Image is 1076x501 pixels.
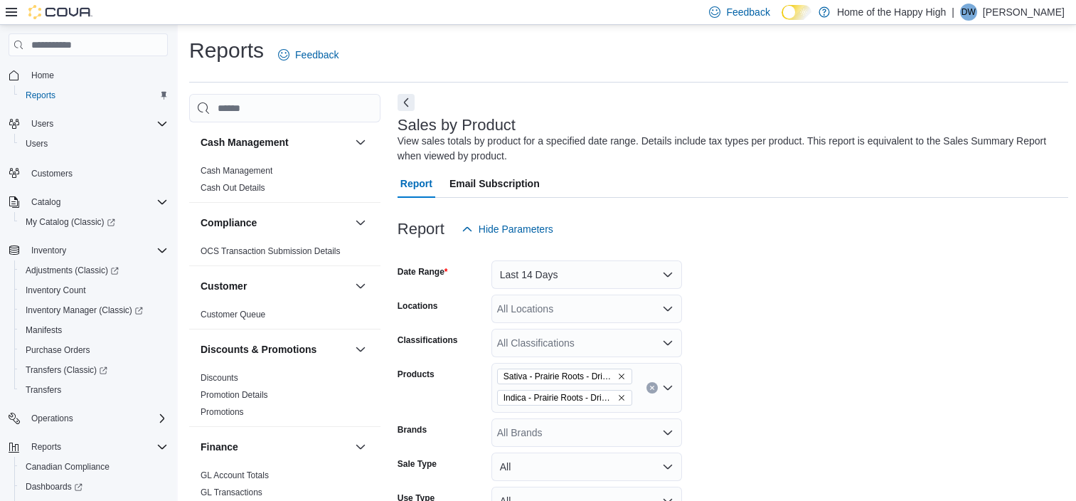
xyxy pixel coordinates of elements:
[201,182,265,194] span: Cash Out Details
[662,427,673,438] button: Open list of options
[14,380,174,400] button: Transfers
[201,372,238,384] span: Discounts
[983,4,1065,21] p: [PERSON_NAME]
[20,478,88,495] a: Dashboards
[26,410,168,427] span: Operations
[26,384,61,396] span: Transfers
[26,364,107,376] span: Transfers (Classic)
[14,85,174,105] button: Reports
[20,478,168,495] span: Dashboards
[20,458,168,475] span: Canadian Compliance
[20,213,168,231] span: My Catalog (Classic)
[26,410,79,427] button: Operations
[491,453,682,481] button: All
[201,246,341,256] a: OCS Transaction Submission Details
[201,216,257,230] h3: Compliance
[189,162,380,202] div: Cash Management
[26,242,72,259] button: Inventory
[26,438,67,455] button: Reports
[646,382,658,394] button: Clear input
[20,381,168,399] span: Transfers
[201,279,349,293] button: Customer
[26,164,168,181] span: Customers
[26,216,115,228] span: My Catalog (Classic)
[201,165,272,176] span: Cash Management
[617,372,626,381] button: Remove Sativa - Prairie Roots - Dried Flower - 5g from selection in this group
[20,135,53,152] a: Users
[26,481,82,492] span: Dashboards
[504,369,614,384] span: Sativa - Prairie Roots - Dried Flower - 5g
[398,369,435,380] label: Products
[662,337,673,349] button: Open list of options
[398,221,444,238] h3: Report
[504,391,614,405] span: Indica - Prairie Roots - Dried Flower - 5g
[398,117,516,134] h3: Sales by Product
[31,118,53,130] span: Users
[31,70,54,81] span: Home
[26,115,168,132] span: Users
[201,487,262,498] span: GL Transactions
[201,166,272,176] a: Cash Management
[201,135,289,149] h3: Cash Management
[272,41,344,69] a: Feedback
[20,302,149,319] a: Inventory Manager (Classic)
[352,278,369,295] button: Customer
[201,216,349,230] button: Compliance
[189,306,380,329] div: Customer
[398,94,415,111] button: Next
[189,36,264,65] h1: Reports
[14,340,174,360] button: Purchase Orders
[400,169,432,198] span: Report
[20,322,68,339] a: Manifests
[20,322,168,339] span: Manifests
[31,168,73,179] span: Customers
[295,48,339,62] span: Feedback
[662,382,673,394] button: Open list of options
[20,213,121,231] a: My Catalog (Classic)
[26,461,110,473] span: Canadian Compliance
[456,215,559,243] button: Hide Parameters
[201,135,349,149] button: Cash Management
[201,342,316,357] h3: Discounts & Promotions
[20,262,124,279] a: Adjustments (Classic)
[201,279,247,293] h3: Customer
[201,310,265,320] a: Customer Queue
[14,260,174,280] a: Adjustments (Classic)
[20,282,92,299] a: Inventory Count
[26,90,55,101] span: Reports
[20,87,61,104] a: Reports
[201,183,265,193] a: Cash Out Details
[479,222,553,236] span: Hide Parameters
[449,169,540,198] span: Email Subscription
[352,214,369,231] button: Compliance
[497,369,632,384] span: Sativa - Prairie Roots - Dried Flower - 5g
[26,242,168,259] span: Inventory
[201,373,238,383] a: Discounts
[26,305,143,316] span: Inventory Manager (Classic)
[962,4,976,21] span: DW
[398,134,1062,164] div: View sales totals by product for a specified date range. Details include tax types per product. T...
[3,241,174,260] button: Inventory
[201,390,268,400] a: Promotion Details
[26,194,168,211] span: Catalog
[201,470,269,480] a: GL Account Totals
[26,138,48,149] span: Users
[398,334,458,346] label: Classifications
[20,362,113,379] a: Transfers (Classic)
[201,440,238,454] h3: Finance
[14,360,174,380] a: Transfers (Classic)
[837,4,946,21] p: Home of the Happy High
[20,87,168,104] span: Reports
[14,134,174,154] button: Users
[26,67,60,84] a: Home
[398,300,438,312] label: Locations
[782,20,782,21] span: Dark Mode
[189,243,380,265] div: Compliance
[31,196,60,208] span: Catalog
[26,285,86,296] span: Inventory Count
[20,135,168,152] span: Users
[14,300,174,320] a: Inventory Manager (Classic)
[201,487,262,497] a: GL Transactions
[26,115,59,132] button: Users
[617,394,626,402] button: Remove Indica - Prairie Roots - Dried Flower - 5g from selection in this group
